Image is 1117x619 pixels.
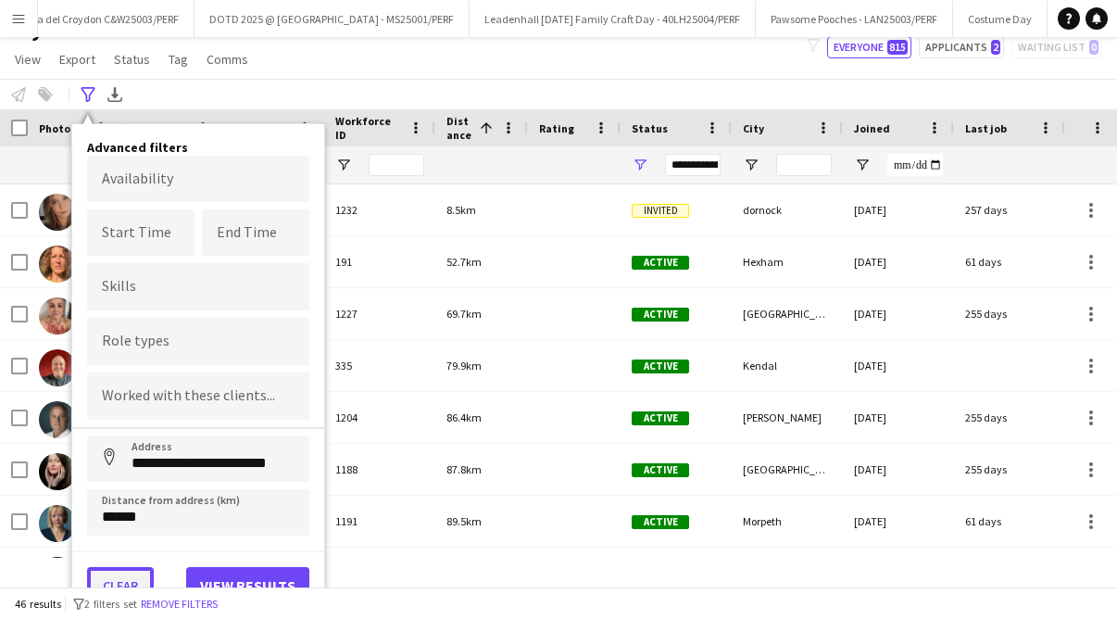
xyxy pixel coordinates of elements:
[446,359,482,373] span: 79.9km
[102,278,295,295] input: Type to search skills...
[324,548,435,599] div: 50
[632,515,689,529] span: Active
[756,1,953,37] button: Pawsome Pooches - LAN25003/PERF
[632,463,689,477] span: Active
[52,47,103,71] a: Export
[953,1,1048,37] button: Costume Day
[233,121,288,135] span: Last Name
[207,51,248,68] span: Comms
[324,184,435,235] div: 1232
[632,204,689,218] span: Invited
[39,297,76,335] img: Nicola Miller
[632,308,689,322] span: Active
[632,256,689,270] span: Active
[77,83,99,106] app-action-btn: Advanced filters
[132,121,188,135] span: First Name
[39,557,76,594] img: Katie Tranter
[632,121,668,135] span: Status
[632,360,689,373] span: Active
[324,392,435,443] div: 1204
[102,388,295,405] input: Type to search clients...
[161,47,195,71] a: Tag
[324,444,435,495] div: 1188
[39,246,76,283] img: Rebecca Jameson
[335,157,352,173] button: Open Filter Menu
[446,203,476,217] span: 8.5km
[199,47,256,71] a: Comms
[169,51,188,68] span: Tag
[186,567,309,604] button: View results
[470,1,756,37] button: Leadenhall [DATE] Family Craft Day - 40LH25004/PERF
[446,255,482,269] span: 52.7km
[87,139,309,156] h4: Advanced filters
[114,51,150,68] span: Status
[324,288,435,339] div: 1227
[39,349,76,386] img: Michael Forrest
[39,194,76,231] img: Charlie Jane Chalmers
[446,411,482,424] span: 86.4km
[87,567,154,604] button: Clear
[59,51,95,68] span: Export
[39,401,76,438] img: george heron
[446,514,482,528] span: 89.5km
[107,47,157,71] a: Status
[39,505,76,542] img: Melanie Dagg
[324,340,435,391] div: 335
[39,453,76,490] img: Imogen Evans
[702,30,1117,619] iframe: Chat Widget
[369,154,424,176] input: Workforce ID Filter Input
[324,236,435,287] div: 191
[102,334,295,350] input: Type to search role types...
[446,307,482,321] span: 69.7km
[15,51,41,68] span: View
[632,411,689,425] span: Active
[446,114,472,142] span: Distance
[7,47,48,71] a: View
[2,1,195,37] button: Costa del Croydon C&W25003/PERF
[195,1,470,37] button: DOTD 2025 @ [GEOGRAPHIC_DATA] - MS25001/PERF
[335,114,402,142] span: Workforce ID
[446,462,482,476] span: 87.8km
[632,157,648,173] button: Open Filter Menu
[324,496,435,547] div: 1191
[39,121,70,135] span: Photo
[104,83,126,106] app-action-btn: Export XLSX
[539,121,574,135] span: Rating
